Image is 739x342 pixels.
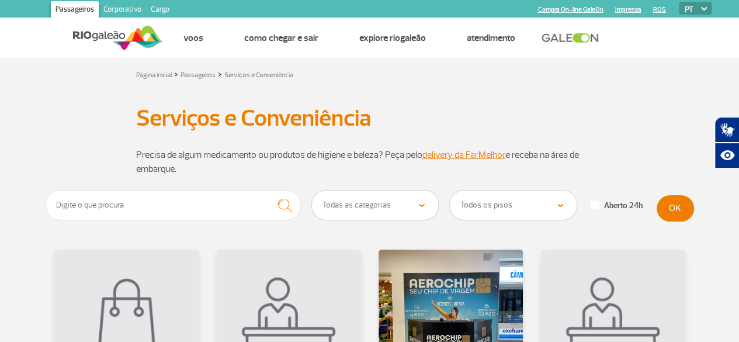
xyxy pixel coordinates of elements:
a: Página inicial [136,71,172,80]
h1: Serviços e Conveniência [136,108,603,128]
a: Serviços e Conveniência [224,71,293,80]
button: Abrir recursos assistivos. [714,143,739,168]
a: RQS [653,6,665,13]
div: Plugin de acessibilidade da Hand Talk. [714,117,739,168]
a: Como chegar e sair [244,32,318,44]
button: Abrir tradutor de língua de sinais. [714,117,739,143]
a: Corporativo [99,1,146,20]
a: > [174,67,178,81]
input: Digite o que procura [46,190,301,220]
a: Passageiros [181,71,216,80]
a: delivery da FarMelhor [422,149,505,161]
label: Aberto 24h [591,201,643,211]
a: Passageiros [51,1,99,20]
button: OK [657,195,694,222]
a: Atendimento [467,32,515,44]
a: Explore RIOgaleão [359,32,426,44]
a: Voos [183,32,203,44]
a: Imprensa [615,6,641,13]
a: > [218,67,222,81]
a: Cargo [146,1,174,20]
p: Precisa de algum medicamento ou produtos de higiene e beleza? Peça pelo e receba na área de embar... [136,148,603,176]
a: Compra On-line GaleOn [537,6,603,13]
